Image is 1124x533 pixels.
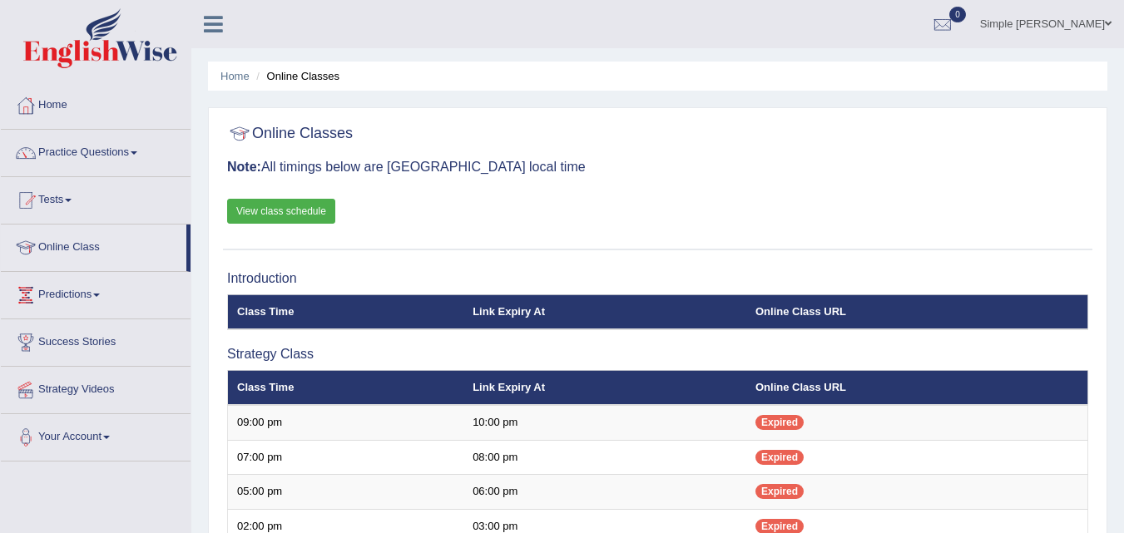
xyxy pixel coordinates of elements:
th: Class Time [228,370,464,405]
a: Success Stories [1,319,191,361]
h3: Strategy Class [227,347,1088,362]
td: 10:00 pm [463,405,746,440]
a: Practice Questions [1,130,191,171]
th: Link Expiry At [463,294,746,329]
a: Strategy Videos [1,367,191,408]
h2: Online Classes [227,121,353,146]
span: Expired [755,450,804,465]
a: Home [1,82,191,124]
td: 08:00 pm [463,440,746,475]
td: 06:00 pm [463,475,746,510]
td: 09:00 pm [228,405,464,440]
span: Expired [755,484,804,499]
b: Note: [227,160,261,174]
td: 05:00 pm [228,475,464,510]
a: Predictions [1,272,191,313]
span: Expired [755,415,804,430]
th: Online Class URL [746,370,1088,405]
a: View class schedule [227,199,335,224]
span: 0 [949,7,966,22]
td: 07:00 pm [228,440,464,475]
a: Your Account [1,414,191,456]
h3: All timings below are [GEOGRAPHIC_DATA] local time [227,160,1088,175]
h3: Introduction [227,271,1088,286]
li: Online Classes [252,68,339,84]
th: Link Expiry At [463,370,746,405]
a: Home [220,70,250,82]
a: Online Class [1,225,186,266]
th: Online Class URL [746,294,1088,329]
th: Class Time [228,294,464,329]
a: Tests [1,177,191,219]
